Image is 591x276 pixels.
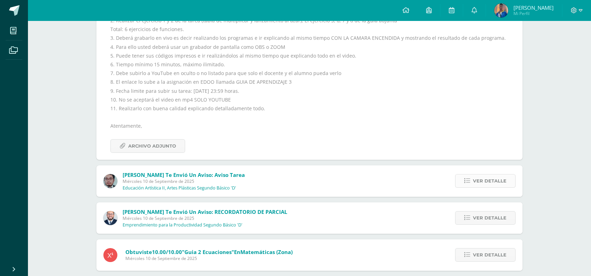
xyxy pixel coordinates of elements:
[103,174,117,188] img: 5fac68162d5e1b6fbd390a6ac50e103d.png
[123,208,287,215] span: [PERSON_NAME] te envió un aviso: RECORDATORIO DE PARCIAL
[182,248,234,255] span: "Guia 2 Ecuaciones"
[152,248,182,255] span: 10.00/10.00
[125,255,293,261] span: Miércoles 10 de Septiembre de 2025
[110,139,185,153] a: Archivo Adjunto
[125,248,293,255] span: Obtuviste en
[123,178,245,184] span: Miércoles 10 de Septiembre de 2025
[473,174,506,187] span: Ver detalle
[128,140,176,152] span: Archivo Adjunto
[240,248,293,255] span: Matemáticas (Zona)
[103,211,117,225] img: eaa624bfc361f5d4e8a554d75d1a3cf6.png
[473,248,506,261] span: Ver detalle
[123,185,236,191] p: Educación Artística II, Artes Plásticas Segundo Básico 'D'
[123,222,242,228] p: Emprendimiento para la Productividad Segundo Básico 'D'
[494,3,508,17] img: d51dedbb72094194ea0591a8e0ff4cf8.png
[473,211,506,224] span: Ver detalle
[123,215,287,221] span: Miércoles 10 de Septiembre de 2025
[123,171,245,178] span: [PERSON_NAME] te envió un aviso: Aviso tarea
[513,10,554,16] span: Mi Perfil
[513,4,554,11] span: [PERSON_NAME]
